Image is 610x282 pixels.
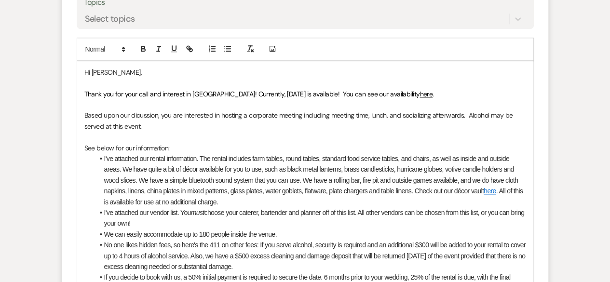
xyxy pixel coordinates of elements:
a: here [420,90,433,98]
span: Thank you for your call and interest in [GEOGRAPHIC_DATA]! Currently, [DATE] is available! You ca... [84,90,420,98]
p: Hi [PERSON_NAME], [84,67,526,78]
div: Select topics [85,12,135,25]
em: must [191,209,204,216]
p: Based upon our dicussion, you are interested in hosting a corporate meeting including meeting tim... [84,110,526,132]
span: . [433,90,434,98]
li: I've attached our rental information. The rental includes farm tables, round tables, standard foo... [94,153,526,207]
li: No one likes hidden fees, so here's the 411 on other fees: If you serve alcohol, security is requ... [94,240,526,272]
p: See below for our information: [84,143,526,153]
a: here [484,187,496,195]
li: We can easily accommodate up to 180 people inside the venue. [94,229,526,240]
li: I've attached our vendor list. You choose your caterer, bartender and planner off of this list. A... [94,207,526,229]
